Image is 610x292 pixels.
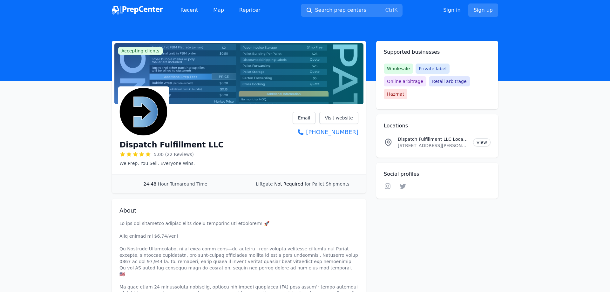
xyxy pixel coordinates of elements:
[274,181,303,187] span: Not Required
[384,64,413,74] span: Wholesale
[293,128,358,137] a: [PHONE_NUMBER]
[158,181,207,187] span: Hour Turnaround Time
[154,151,194,158] span: 5.00 (22 Reviews)
[119,160,224,166] p: We Prep. You Sell. Everyone Wins.
[398,136,468,142] p: Dispatch Fulfillment LLC Location
[384,122,491,130] h2: Locations
[468,3,498,17] a: Sign up
[208,4,229,17] a: Map
[443,6,461,14] a: Sign in
[119,206,358,215] h2: About
[394,7,398,13] kbd: K
[384,48,491,56] h2: Supported businesses
[175,4,203,17] a: Recent
[305,181,349,187] span: for Pallet Shipments
[398,142,468,149] p: [STREET_ADDRESS][PERSON_NAME]
[319,112,358,124] a: Visit website
[384,89,407,99] span: Hazmat
[384,76,426,86] span: Online arbitrage
[119,140,224,150] h1: Dispatch Fulfillment LLC
[256,181,273,187] span: Liftgate
[293,112,316,124] a: Email
[429,76,470,86] span: Retail arbitrage
[118,47,163,55] span: Accepting clients
[112,6,163,15] img: PrepCenter
[384,170,491,178] h2: Social profiles
[315,6,366,14] span: Search prep centers
[144,181,157,187] span: 24-48
[119,88,168,136] img: Dispatch Fulfillment LLC
[301,4,403,17] button: Search prep centersCtrlK
[234,4,266,17] a: Repricer
[416,64,450,74] span: Private label
[385,7,394,13] kbd: Ctrl
[473,138,491,146] a: View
